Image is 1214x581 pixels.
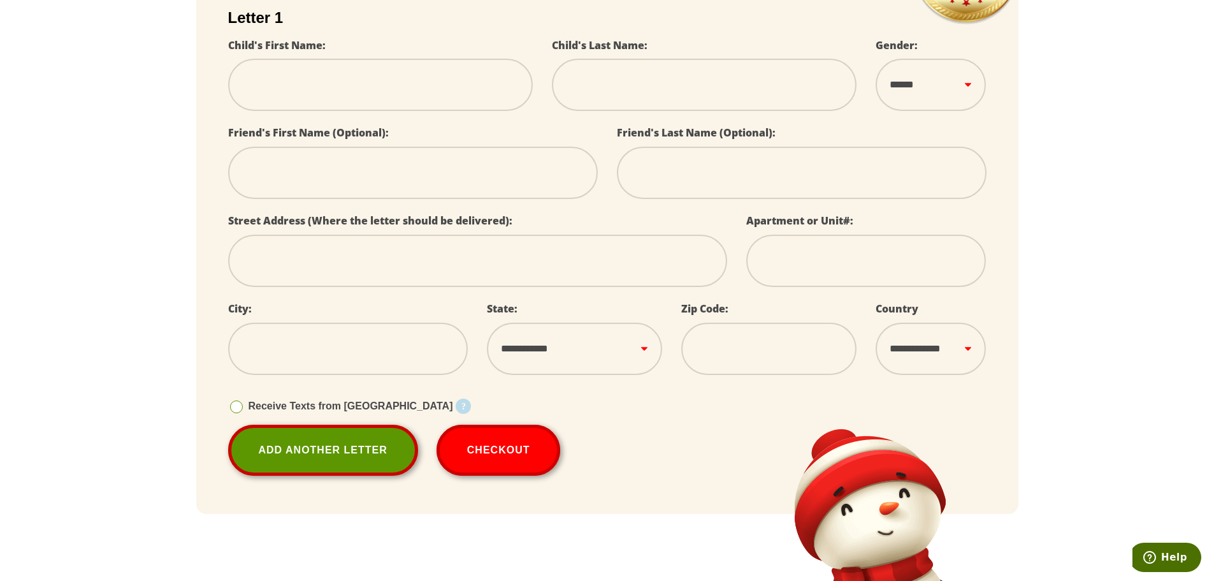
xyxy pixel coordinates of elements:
[681,302,728,316] label: Zip Code:
[228,9,986,27] h2: Letter 1
[228,302,252,316] label: City:
[437,425,561,476] button: Checkout
[876,302,918,316] label: Country
[552,38,647,52] label: Child's Last Name:
[249,401,453,411] span: Receive Texts from [GEOGRAPHIC_DATA]
[746,214,853,228] label: Apartment or Unit#:
[617,126,776,140] label: Friend's Last Name (Optional):
[876,38,918,52] label: Gender:
[1132,543,1201,575] iframe: Opens a widget where you can find more information
[228,126,389,140] label: Friend's First Name (Optional):
[228,214,512,228] label: Street Address (Where the letter should be delivered):
[228,425,418,476] a: Add Another Letter
[487,302,517,316] label: State:
[228,38,326,52] label: Child's First Name:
